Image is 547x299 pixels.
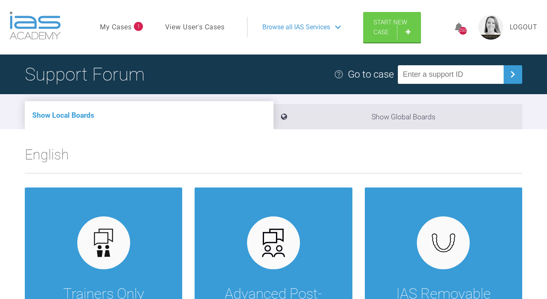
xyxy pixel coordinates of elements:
[506,68,519,81] img: chevronRight.28bd32b0.svg
[459,27,467,35] div: 2505
[165,22,225,33] a: View User's Cases
[348,66,394,82] div: Go to case
[88,227,119,259] img: default.3be3f38f.svg
[363,12,421,43] a: Start New Case
[10,12,61,40] img: logo-light.3e3ef733.png
[373,19,407,36] span: Start New Case
[428,231,459,255] img: removables.927eaa4e.svg
[25,101,273,129] li: Show Local Boards
[398,65,504,84] input: Enter a support ID
[273,104,522,129] li: Show Global Boards
[100,22,132,33] a: My Cases
[25,60,145,89] h1: Support Forum
[134,22,143,31] span: 1
[478,15,503,40] img: profile.png
[25,143,522,173] h2: English
[258,227,290,259] img: advanced.73cea251.svg
[334,69,344,79] img: help.e70b9f3d.svg
[262,22,330,33] span: Browse all IAS Services
[510,22,537,33] a: Logout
